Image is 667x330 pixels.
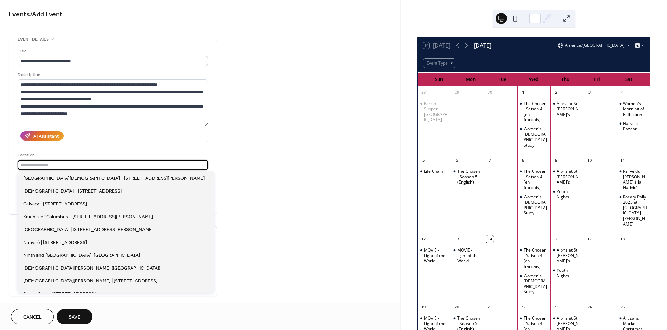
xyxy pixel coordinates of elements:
[517,247,551,269] div: The Chosen - Saison 4 (en français)
[453,235,461,243] div: 13
[557,189,581,200] div: Youth Nights
[586,156,593,164] div: 10
[451,169,484,185] div: The Chosen - Season 5 (English)
[617,121,650,132] div: Harvest Bazaar
[617,169,650,190] div: Rallye du Rosaire à la Nativité
[420,89,427,96] div: 28
[33,133,59,140] div: AI Assistant
[69,314,80,321] span: Save
[550,101,584,117] div: Alpha at St. Anthony's
[517,194,551,216] div: Women's Bible Study
[20,131,64,141] button: AI Assistant
[57,309,92,324] button: Save
[23,252,140,259] span: Ninth and [GEOGRAPHIC_DATA], [GEOGRAPHIC_DATA]
[18,36,49,43] span: Event details
[524,194,548,216] div: Women's [DEMOGRAPHIC_DATA] Study
[519,89,527,96] div: 1
[18,152,207,159] div: Location
[486,73,518,86] div: Tue
[623,169,647,190] div: Rallye du [PERSON_NAME] à la Nativité
[9,8,30,21] a: Events
[451,247,484,264] div: MOVIE - Light of the World
[550,73,581,86] div: Thu
[586,303,593,311] div: 24
[486,235,494,243] div: 14
[619,89,626,96] div: 4
[423,73,455,86] div: Sun
[565,43,625,48] span: America/[GEOGRAPHIC_DATA]
[623,101,647,117] div: Women's Morning of Reflection
[552,303,560,311] div: 23
[519,156,527,164] div: 8
[455,73,486,86] div: Mon
[623,194,647,227] div: Rosary Rally 2025 at [GEOGRAPHIC_DATA][PERSON_NAME]
[524,126,548,148] div: Women's [DEMOGRAPHIC_DATA] Study
[453,303,461,311] div: 20
[420,303,427,311] div: 19
[557,101,581,117] div: Alpha at St. [PERSON_NAME]'s
[517,101,551,122] div: The Chosen - Saison 4 (en français)
[517,273,551,295] div: Women's Bible Study
[619,303,626,311] div: 25
[457,247,481,264] div: MOVIE - Light of the World
[524,101,548,122] div: The Chosen - Saison 4 (en français)
[617,194,650,227] div: Rosary Rally 2025 at St. Peter's
[23,213,153,221] span: Knights of Columbus - [STREET_ADDRESS][PERSON_NAME]
[524,247,548,269] div: The Chosen - Saison 4 (en français)
[23,188,122,195] span: [DEMOGRAPHIC_DATA] - [STREET_ADDRESS]
[619,235,626,243] div: 18
[557,247,581,264] div: Alpha at St. [PERSON_NAME]'s
[550,268,584,278] div: Youth Nights
[617,101,650,117] div: Women's Morning of Reflection
[486,303,494,311] div: 21
[619,156,626,164] div: 11
[23,226,153,234] span: [GEOGRAPHIC_DATA] | [STREET_ADDRESS][PERSON_NAME]
[23,278,157,285] span: [DEMOGRAPHIC_DATA][PERSON_NAME] | [STREET_ADDRESS]
[518,73,550,86] div: Wed
[23,201,87,208] span: Calvary - [STREET_ADDRESS]
[550,169,584,185] div: Alpha at St. Anthony's
[524,273,548,295] div: Women's [DEMOGRAPHIC_DATA] Study
[552,89,560,96] div: 2
[586,235,593,243] div: 17
[418,101,451,122] div: Parish Supper - St. Mary's
[11,309,54,324] button: Cancel
[586,89,593,96] div: 3
[23,265,160,272] span: [DEMOGRAPHIC_DATA][PERSON_NAME] ([GEOGRAPHIC_DATA])
[486,156,494,164] div: 7
[519,303,527,311] div: 22
[23,175,205,182] span: [GEOGRAPHIC_DATA][DEMOGRAPHIC_DATA] - [STREET_ADDRESS][PERSON_NAME]
[474,41,491,50] div: [DATE]
[424,247,448,264] div: MOVIE - Light of the World
[18,48,207,55] div: Title
[453,89,461,96] div: 29
[486,89,494,96] div: 30
[524,169,548,190] div: The Chosen - Saison 4 (en français)
[418,169,451,174] div: Life Chain
[550,247,584,264] div: Alpha at St. Anthony's
[581,73,613,86] div: Fri
[23,290,96,298] span: Sacré-Coeur [STREET_ADDRESS]
[519,235,527,243] div: 15
[613,73,644,86] div: Sat
[424,101,448,122] div: Parish Supper - [GEOGRAPHIC_DATA]
[18,71,207,78] div: Description
[457,169,481,185] div: The Chosen - Season 5 (English)
[550,189,584,200] div: Youth Nights
[418,247,451,264] div: MOVIE - Light of the World
[623,121,647,132] div: Harvest Bazaar
[557,169,581,185] div: Alpha at St. [PERSON_NAME]'s
[30,8,63,21] span: / Add Event
[23,314,42,321] span: Cancel
[420,235,427,243] div: 12
[552,156,560,164] div: 9
[23,239,87,246] span: Nativité | [STREET_ADDRESS]
[420,156,427,164] div: 5
[424,169,443,174] div: Life Chain
[552,235,560,243] div: 16
[517,169,551,190] div: The Chosen - Saison 4 (en français)
[557,268,581,278] div: Youth Nights
[453,156,461,164] div: 6
[517,126,551,148] div: Women's Bible Study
